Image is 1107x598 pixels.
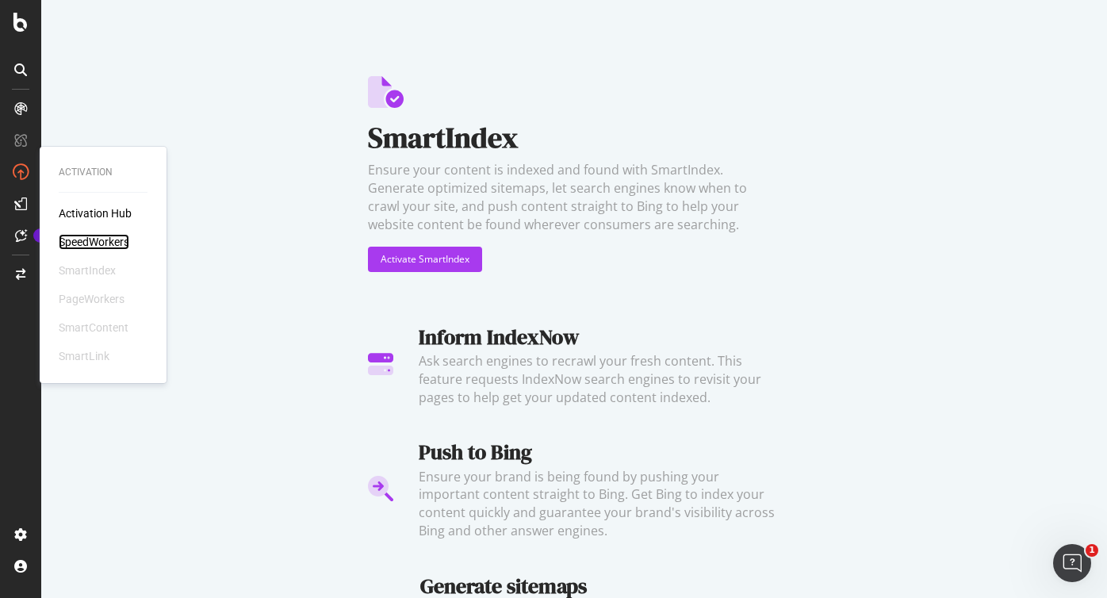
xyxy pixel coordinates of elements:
[59,263,116,278] div: SmartIndex
[59,234,129,250] a: SpeedWorkers
[59,166,147,179] div: Activation
[33,228,48,243] div: Tooltip anchor
[59,291,124,307] div: PageWorkers
[59,320,128,335] div: SmartContent
[59,348,109,364] div: SmartLink
[1086,544,1098,557] span: 1
[1053,544,1091,582] iframe: Intercom live chat
[59,205,132,221] a: Activation Hub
